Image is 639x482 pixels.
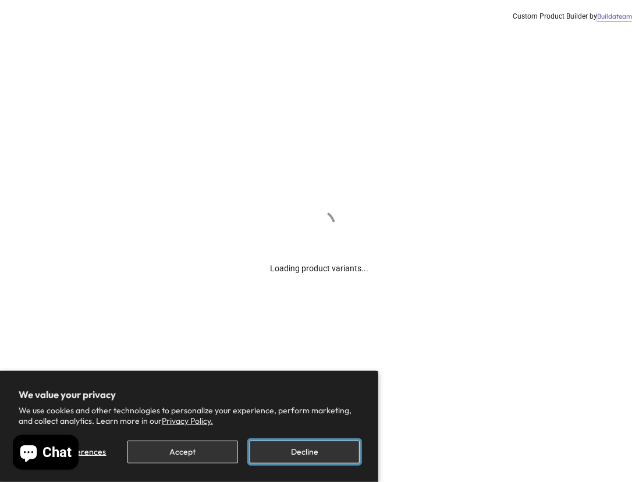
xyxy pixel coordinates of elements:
[127,441,237,463] button: Accept
[250,441,360,463] button: Decline
[19,405,360,426] p: We use cookies and other technologies to personalize your experience, perform marketing, and coll...
[271,244,369,275] div: Loading product variants...
[19,389,360,400] h2: We value your privacy
[513,12,632,22] div: Custom Product Builder by
[597,12,632,22] a: Buildateam
[162,416,213,426] a: Privacy Policy.
[9,435,82,473] inbox-online-store-chat: Shopify online store chat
